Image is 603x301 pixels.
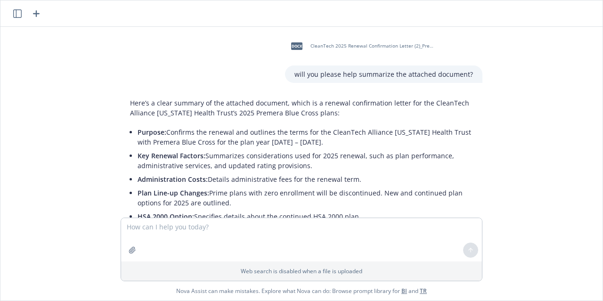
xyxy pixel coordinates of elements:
[138,188,209,197] span: Plan Line-up Changes:
[285,34,436,58] div: docxCleanTech 2025 Renewal Confirmation Letter (2)_Premera Edits.docx
[138,151,205,160] span: Key Renewal Factors:
[138,149,473,172] li: Summarizes considerations used for 2025 renewal, such as plan performance, administrative service...
[130,98,473,118] p: Here’s a clear summary of the attached document, which is a renewal confirmation letter for the C...
[310,43,434,49] span: CleanTech 2025 Renewal Confirmation Letter (2)_Premera Edits.docx
[138,128,166,137] span: Purpose:
[294,69,473,79] p: will you please help summarize the attached document?
[420,287,427,295] a: TR
[138,212,194,221] span: HSA 2000 Option:
[138,210,473,223] li: Specifies details about the continued HSA 2000 plan.
[138,175,208,184] span: Administration Costs:
[138,172,473,186] li: Details administrative fees for the renewal term.
[138,186,473,210] li: Prime plans with zero enrollment will be discontinued. New and continued plan options for 2025 ar...
[4,281,599,301] span: Nova Assist can make mistakes. Explore what Nova can do: Browse prompt library for and
[127,267,476,275] p: Web search is disabled when a file is uploaded
[138,125,473,149] li: Confirms the renewal and outlines the terms for the CleanTech Alliance [US_STATE] Health Trust wi...
[401,287,407,295] a: BI
[291,42,302,49] span: docx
